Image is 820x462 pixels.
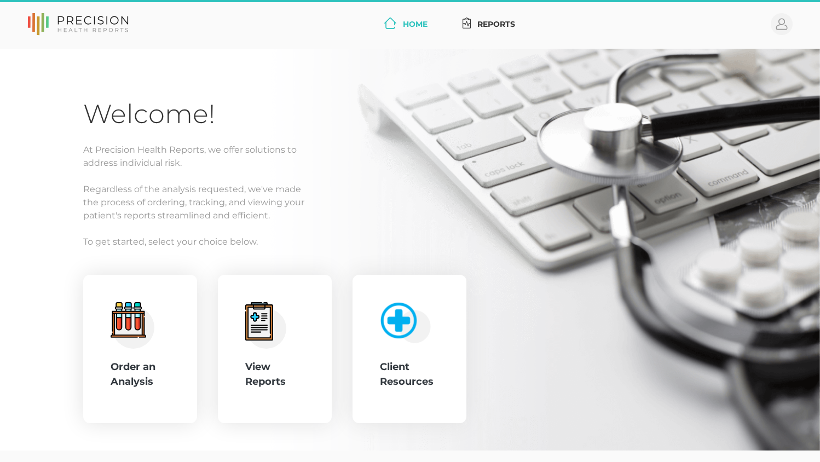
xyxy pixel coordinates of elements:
[111,360,170,389] div: Order an Analysis
[380,14,432,34] a: Home
[458,14,520,34] a: Reports
[83,183,737,222] p: Regardless of the analysis requested, we've made the process of ordering, tracking, and viewing y...
[83,98,737,130] h1: Welcome!
[380,360,439,389] div: Client Resources
[375,297,431,344] img: client-resource.c5a3b187.png
[83,235,737,249] p: To get started, select your choice below.
[83,143,737,170] p: At Precision Health Reports, we offer solutions to address individual risk.
[245,360,304,389] div: View Reports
